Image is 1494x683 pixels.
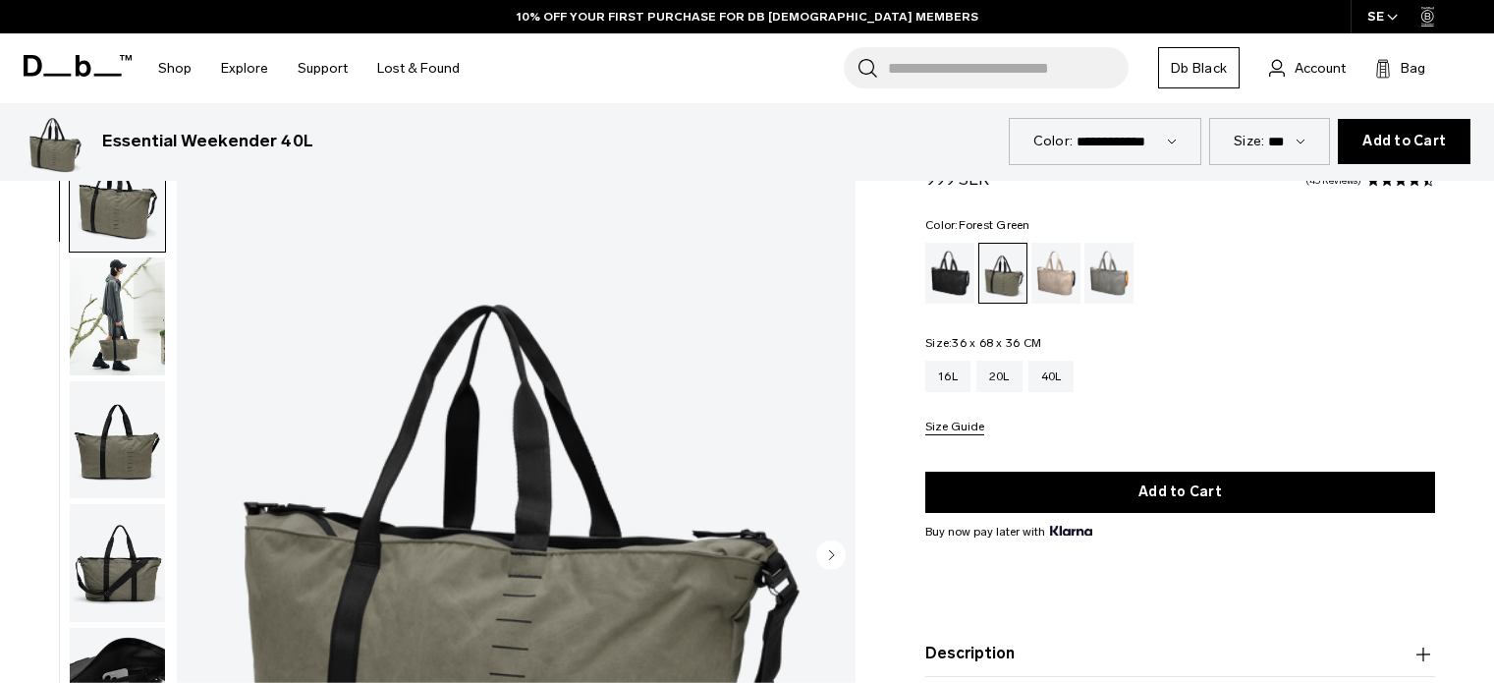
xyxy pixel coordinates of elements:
[1050,526,1092,536] img: {"height" => 20, "alt" => "Klarna"}
[1362,134,1446,149] span: Add to Cart
[1375,56,1425,80] button: Bag
[1295,58,1346,79] span: Account
[70,257,165,375] img: Essential Weekender 40L Forest Green
[69,380,166,500] button: Essential Weekender 40L Forest Green
[1028,361,1075,392] a: 40L
[1269,56,1346,80] a: Account
[925,472,1435,513] button: Add to Cart
[143,33,474,103] nav: Main Navigation
[517,8,978,26] a: 10% OFF YOUR FIRST PURCHASE FOR DB [DEMOGRAPHIC_DATA] MEMBERS
[952,336,1041,350] span: 36 x 68 x 36 CM
[69,256,166,376] button: Essential Weekender 40L Forest Green
[816,540,846,573] button: Next slide
[70,504,165,622] img: Essential Weekender 40L Forest Green
[377,33,460,103] a: Lost & Found
[1401,58,1425,79] span: Bag
[69,503,166,623] button: Essential Weekender 40L Forest Green
[1031,243,1080,304] a: Fogbow Beige
[102,129,313,154] h3: Essential Weekender 40L
[70,381,165,499] img: Essential Weekender 40L Forest Green
[925,643,1435,666] button: Description
[925,421,984,435] button: Size Guide
[1158,47,1240,88] a: Db Black
[978,243,1027,304] a: Forest Green
[959,218,1030,232] span: Forest Green
[24,110,86,173] img: Essential Weekender 40L Forest Green
[1234,131,1264,151] label: Size:
[69,133,166,253] button: Essential Weekender 40L Forest Green
[976,361,1023,392] a: 20L
[925,361,970,392] a: 16L
[70,134,165,252] img: Essential Weekender 40L Forest Green
[925,337,1041,349] legend: Size:
[1084,243,1134,304] a: Sand Grey
[298,33,348,103] a: Support
[1305,176,1361,186] a: 45 reviews
[1033,131,1074,151] label: Color:
[221,33,268,103] a: Explore
[925,523,1092,541] span: Buy now pay later with
[158,33,192,103] a: Shop
[925,243,974,304] a: Black Out
[925,219,1030,231] legend: Color:
[1338,119,1470,164] button: Add to Cart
